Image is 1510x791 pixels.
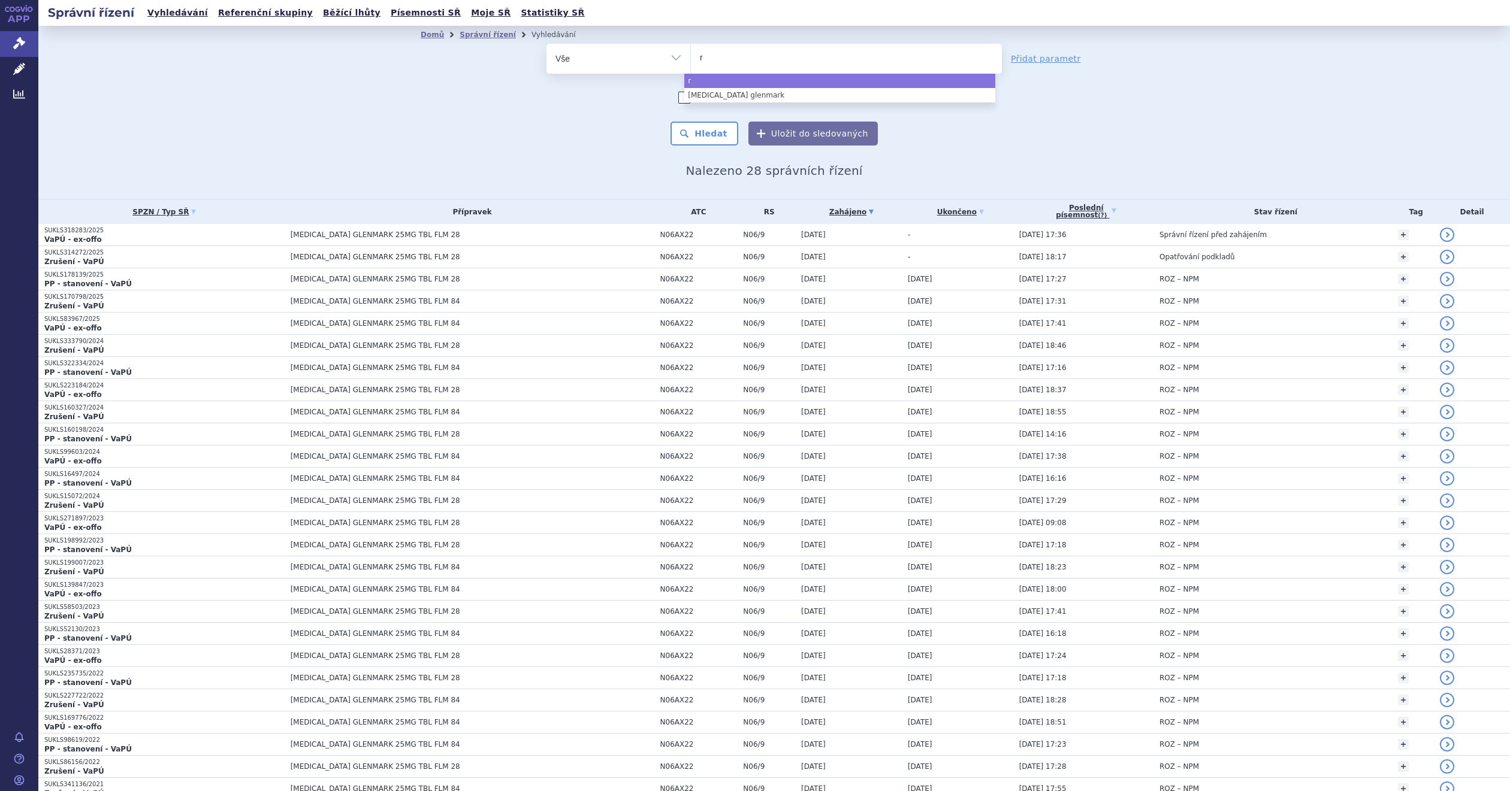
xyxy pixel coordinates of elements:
[44,625,285,634] p: SUKLS52130/2023
[743,541,795,549] span: N06/9
[1398,562,1409,572] a: +
[801,253,826,261] span: [DATE]
[1440,538,1454,552] a: detail
[1019,696,1067,704] span: [DATE] 18:28
[291,275,590,283] span: [MEDICAL_DATA] GLENMARK 25MG TBL FLM 28
[801,607,826,616] span: [DATE]
[743,363,795,372] span: N06/9
[44,736,285,744] p: SUKLS98619/2022
[1398,340,1409,351] a: +
[1159,408,1199,416] span: ROZ – NPM
[743,585,795,593] span: N06/9
[1159,319,1199,328] span: ROZ – NPM
[660,386,738,394] span: N06AX22
[1159,275,1199,283] span: ROZ – NPM
[908,386,932,394] span: [DATE]
[660,607,738,616] span: N06AX22
[44,603,285,611] p: SUKLS58503/2023
[1159,696,1199,704] span: ROZ – NPM
[743,651,795,660] span: N06/9
[801,651,826,660] span: [DATE]
[1019,629,1067,638] span: [DATE] 16:18
[1440,383,1454,397] a: detail
[1440,493,1454,508] a: detail
[743,607,795,616] span: N06/9
[291,341,590,350] span: [MEDICAL_DATA] GLENMARK 25MG TBL FLM 28
[660,474,738,483] span: N06AX22
[44,293,285,301] p: SUKLS170798/2025
[285,199,654,224] th: Přípravek
[801,341,826,350] span: [DATE]
[743,275,795,283] span: N06/9
[1440,294,1454,308] a: detail
[1019,386,1067,394] span: [DATE] 18:37
[44,545,132,554] strong: PP - stanovení - VaPÚ
[801,541,826,549] span: [DATE]
[44,435,132,443] strong: PP - stanovení - VaPÚ
[801,204,902,220] a: Zahájeno
[291,253,590,261] span: [MEDICAL_DATA] GLENMARK 25MG TBL FLM 28
[685,163,862,178] span: Nalezeno 28 správních řízení
[44,568,104,576] strong: Zrušení - VaPÚ
[743,297,795,305] span: N06/9
[44,656,102,665] strong: VaPÚ - ex-offo
[44,337,285,346] p: SUKLS333790/2024
[801,363,826,372] span: [DATE]
[1398,650,1409,661] a: +
[1159,452,1199,460] span: ROZ – NPM
[908,319,932,328] span: [DATE]
[44,235,102,244] strong: VaPÚ - ex-offo
[908,297,932,305] span: [DATE]
[1440,648,1454,663] a: detail
[291,363,590,372] span: [MEDICAL_DATA] GLENMARK 25MG TBL FLM 84
[743,430,795,438] span: N06/9
[1159,430,1199,438] span: ROZ – NPM
[801,496,826,505] span: [DATE]
[801,474,826,483] span: [DATE]
[743,762,795,771] span: N06/9
[1440,250,1454,264] a: detail
[660,319,738,328] span: N06AX22
[44,315,285,323] p: SUKLS83967/2025
[1398,429,1409,440] a: +
[1159,496,1199,505] span: ROZ – NPM
[908,607,932,616] span: [DATE]
[291,674,590,682] span: [MEDICAL_DATA] GLENMARK 25MG TBL FLM 28
[801,319,826,328] span: [DATE]
[1019,408,1067,416] span: [DATE] 18:55
[291,408,590,416] span: [MEDICAL_DATA] GLENMARK 25MG TBL FLM 84
[1019,430,1067,438] span: [DATE] 14:16
[1398,739,1409,750] a: +
[660,740,738,748] span: N06AX22
[801,231,826,239] span: [DATE]
[1019,740,1067,748] span: [DATE] 17:23
[291,651,590,660] span: [MEDICAL_DATA] GLENMARK 25MG TBL FLM 28
[908,585,932,593] span: [DATE]
[1019,474,1067,483] span: [DATE] 16:16
[291,563,590,571] span: [MEDICAL_DATA] GLENMARK 25MG TBL FLM 84
[1159,474,1199,483] span: ROZ – NPM
[44,492,285,501] p: SUKLS15072/2024
[660,253,738,261] span: N06AX22
[1440,228,1454,242] a: detail
[1019,496,1067,505] span: [DATE] 17:29
[801,674,826,682] span: [DATE]
[748,122,878,146] button: Uložit do sledovaných
[660,430,738,438] span: N06AX22
[44,479,132,487] strong: PP - stanovení - VaPÚ
[1398,229,1409,240] a: +
[660,231,738,239] span: N06AX22
[743,519,795,527] span: N06/9
[44,523,102,532] strong: VaPÚ - ex-offo
[1440,560,1454,574] a: detail
[291,474,590,483] span: [MEDICAL_DATA] GLENMARK 25MG TBL FLM 84
[1159,541,1199,549] span: ROZ – NPM
[44,324,102,332] strong: VaPÚ - ex-offo
[44,204,285,220] a: SPZN / Typ SŘ
[1398,517,1409,528] a: +
[1159,231,1267,239] span: Správní řízení před zahájením
[1440,405,1454,419] a: detail
[291,231,590,239] span: [MEDICAL_DATA] GLENMARK 25MG TBL FLM 28
[1159,607,1199,616] span: ROZ – NPM
[1019,607,1067,616] span: [DATE] 17:41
